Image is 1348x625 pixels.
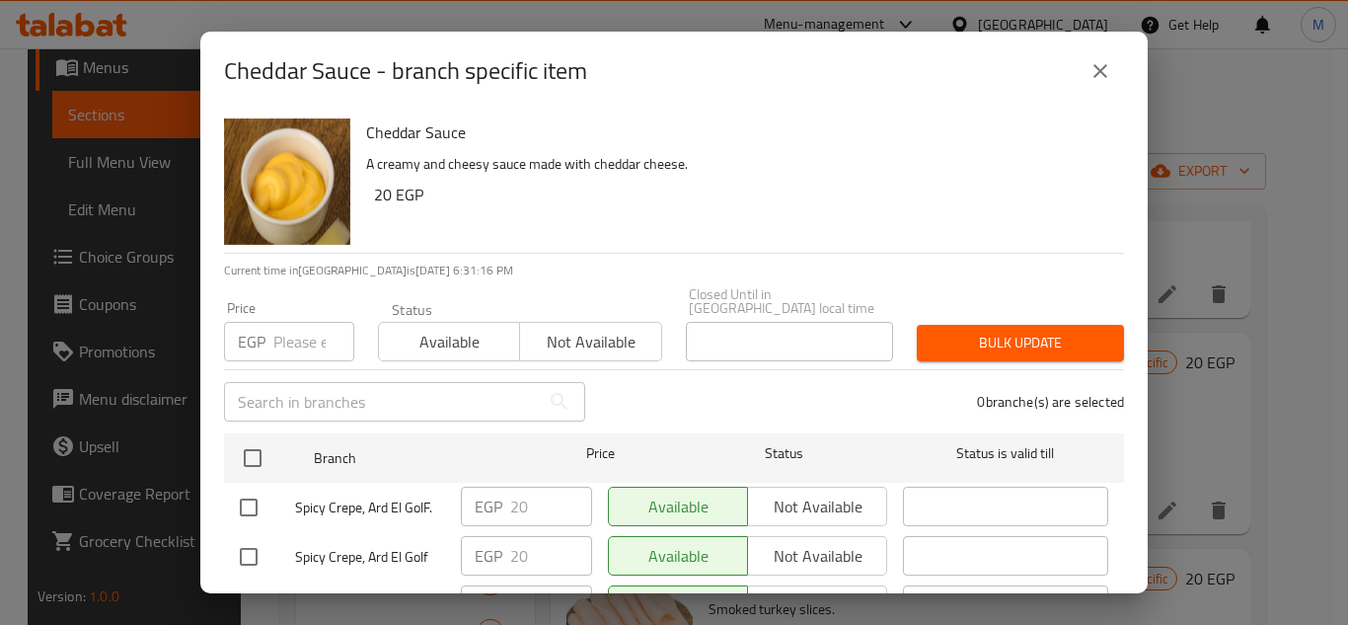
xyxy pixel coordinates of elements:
[224,382,540,422] input: Search in branches
[519,322,661,361] button: Not available
[374,181,1108,208] h6: 20 EGP
[1077,47,1124,95] button: close
[224,55,587,87] h2: Cheddar Sauce - branch specific item
[475,495,502,518] p: EGP
[903,441,1108,466] span: Status is valid till
[535,441,666,466] span: Price
[273,322,354,361] input: Please enter price
[366,118,1108,146] h6: Cheddar Sauce
[238,330,265,353] p: EGP
[295,496,445,520] span: Spicy Crepe, Ard El GolF.
[682,441,887,466] span: Status
[510,586,592,625] input: Please enter price
[378,322,520,361] button: Available
[224,118,350,245] img: Cheddar Sauce
[366,152,1108,177] p: A creamy and cheesy sauce made with cheddar cheese.
[933,331,1108,355] span: Bulk update
[314,446,519,471] span: Branch
[510,487,592,526] input: Please enter price
[528,328,653,356] span: Not available
[295,545,445,570] span: Spicy Crepe, Ard El Golf
[977,392,1124,412] p: 0 branche(s) are selected
[917,325,1124,361] button: Bulk update
[387,328,512,356] span: Available
[475,544,502,568] p: EGP
[224,262,1124,279] p: Current time in [GEOGRAPHIC_DATA] is [DATE] 6:31:16 PM
[510,536,592,576] input: Please enter price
